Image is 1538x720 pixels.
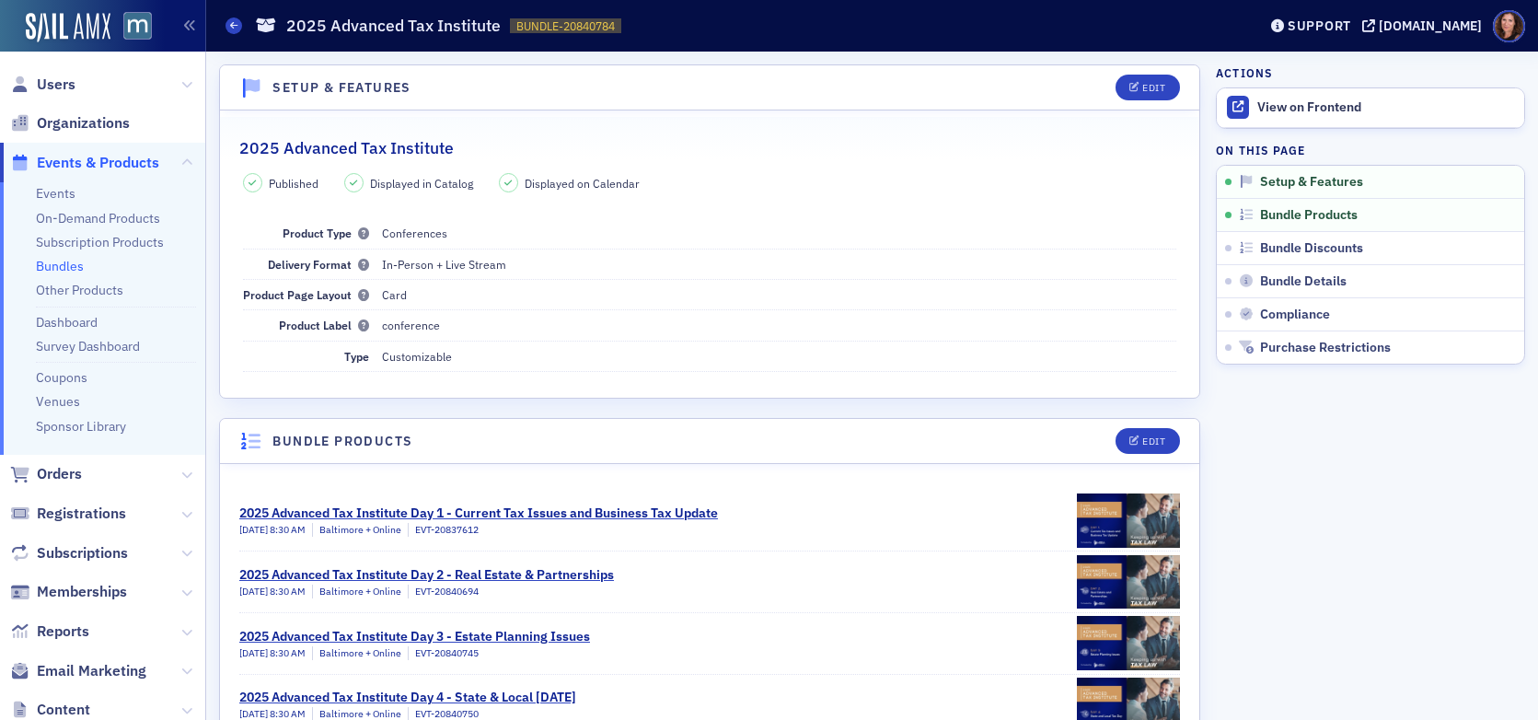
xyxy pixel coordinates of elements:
a: 2025 Advanced Tax Institute Day 2 - Real Estate & Partnerships[DATE] 8:30 AMBaltimore + OnlineEVT... [239,552,1180,612]
button: Edit [1116,75,1179,100]
div: EVT-20840745 [408,646,479,661]
span: Displayed on Calendar [525,175,640,192]
div: 2025 Advanced Tax Institute Day 4 - State & Local [DATE] [239,688,576,707]
span: Product Page Layout [243,287,369,302]
a: Users [10,75,75,95]
h4: Bundle Products [273,432,413,451]
a: Subscriptions [10,543,128,563]
a: Email Marketing [10,661,146,681]
div: 2025 Advanced Tax Institute Day 1 - Current Tax Issues and Business Tax Update [239,504,718,523]
span: Compliance [1260,307,1330,323]
span: [DATE] [239,585,270,598]
span: Memberships [37,582,127,602]
span: 8:30 AM [270,707,306,720]
a: Orders [10,464,82,484]
div: EVT-20840694 [408,585,479,599]
a: Events & Products [10,153,159,173]
a: Reports [10,621,89,642]
a: Coupons [36,369,87,386]
span: 8:30 AM [270,646,306,659]
span: [DATE] [239,523,270,536]
span: Bundle Discounts [1260,240,1363,257]
div: Edit [1142,83,1165,93]
span: Content [37,700,90,720]
span: Subscriptions [37,543,128,563]
a: Events [36,185,75,202]
a: 2025 Advanced Tax Institute Day 3 - Estate Planning Issues[DATE] 8:30 AMBaltimore + OnlineEVT-208... [239,613,1180,674]
a: Content [10,700,90,720]
a: View on Frontend [1217,88,1524,127]
span: Product Type [283,226,369,240]
h1: 2025 Advanced Tax Institute [286,15,501,37]
span: [DATE] [239,707,270,720]
a: Memberships [10,582,127,602]
div: Support [1288,17,1351,34]
a: Subscription Products [36,234,164,250]
span: 8:30 AM [270,523,306,536]
a: Sponsor Library [36,418,126,435]
div: Edit [1142,436,1165,447]
div: EVT-20837612 [408,523,479,538]
span: [DATE] [239,646,270,659]
div: 2025 Advanced Tax Institute Day 2 - Real Estate & Partnerships [239,565,614,585]
h2: 2025 Advanced Tax Institute [239,136,454,160]
span: Conferences [382,226,447,240]
span: Orders [37,464,82,484]
span: Reports [37,621,89,642]
a: View Homepage [110,12,152,43]
a: Bundles [36,258,84,274]
span: Type [344,349,369,364]
div: Baltimore + Online [312,646,401,661]
span: Email Marketing [37,661,146,681]
span: Users [37,75,75,95]
span: Product Label [279,318,369,332]
span: Delivery Format [268,257,369,272]
span: Setup & Features [1260,174,1363,191]
div: Baltimore + Online [312,523,401,538]
div: View on Frontend [1257,99,1515,116]
span: Registrations [37,504,126,524]
span: Organizations [37,113,130,134]
span: Profile [1493,10,1525,42]
a: Dashboard [36,314,98,331]
div: [DOMAIN_NAME] [1379,17,1482,34]
h4: Actions [1216,64,1273,81]
a: 2025 Advanced Tax Institute Day 1 - Current Tax Issues and Business Tax Update[DATE] 8:30 AMBalti... [239,490,1180,551]
a: Venues [36,393,80,410]
span: Bundle Details [1260,273,1347,290]
span: 8:30 AM [270,585,306,598]
div: Baltimore + Online [312,585,401,599]
h4: Setup & Features [273,78,411,98]
span: BUNDLE-20840784 [516,18,615,34]
dd: conference [382,310,1177,340]
a: Organizations [10,113,130,134]
dd: Customizable [382,342,1177,371]
button: Edit [1116,428,1179,454]
a: Other Products [36,282,123,298]
span: Card [382,287,407,302]
a: On-Demand Products [36,210,160,226]
h4: On this page [1216,142,1525,158]
span: Bundle Products [1260,207,1358,224]
button: [DOMAIN_NAME] [1362,19,1488,32]
img: SailAMX [123,12,152,41]
span: Events & Products [37,153,159,173]
div: 2025 Advanced Tax Institute Day 3 - Estate Planning Issues [239,627,590,646]
span: Published [269,175,318,192]
img: SailAMX [26,13,110,42]
span: Displayed in Catalog [370,175,473,192]
a: Registrations [10,504,126,524]
span: Purchase Restrictions [1260,340,1391,356]
a: Survey Dashboard [36,338,140,354]
span: In-Person + Live Stream [382,257,506,272]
